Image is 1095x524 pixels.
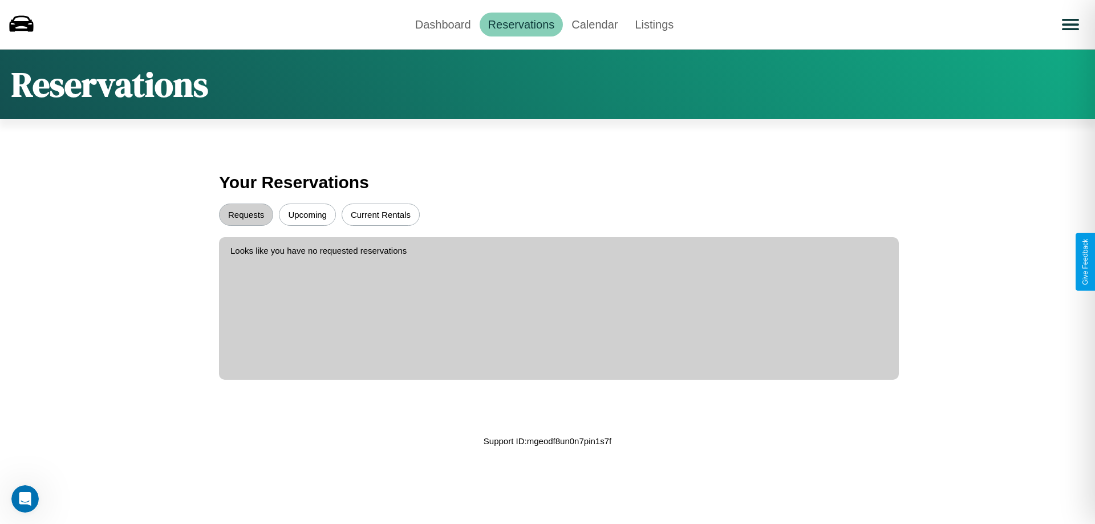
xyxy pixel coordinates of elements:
[219,204,273,226] button: Requests
[407,13,480,36] a: Dashboard
[484,433,611,449] p: Support ID: mgeodf8un0n7pin1s7f
[342,204,420,226] button: Current Rentals
[279,204,336,226] button: Upcoming
[480,13,563,36] a: Reservations
[11,485,39,513] iframe: Intercom live chat
[563,13,626,36] a: Calendar
[11,61,208,108] h1: Reservations
[219,167,876,198] h3: Your Reservations
[1055,9,1086,40] button: Open menu
[626,13,682,36] a: Listings
[230,243,887,258] p: Looks like you have no requested reservations
[1081,239,1089,285] div: Give Feedback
